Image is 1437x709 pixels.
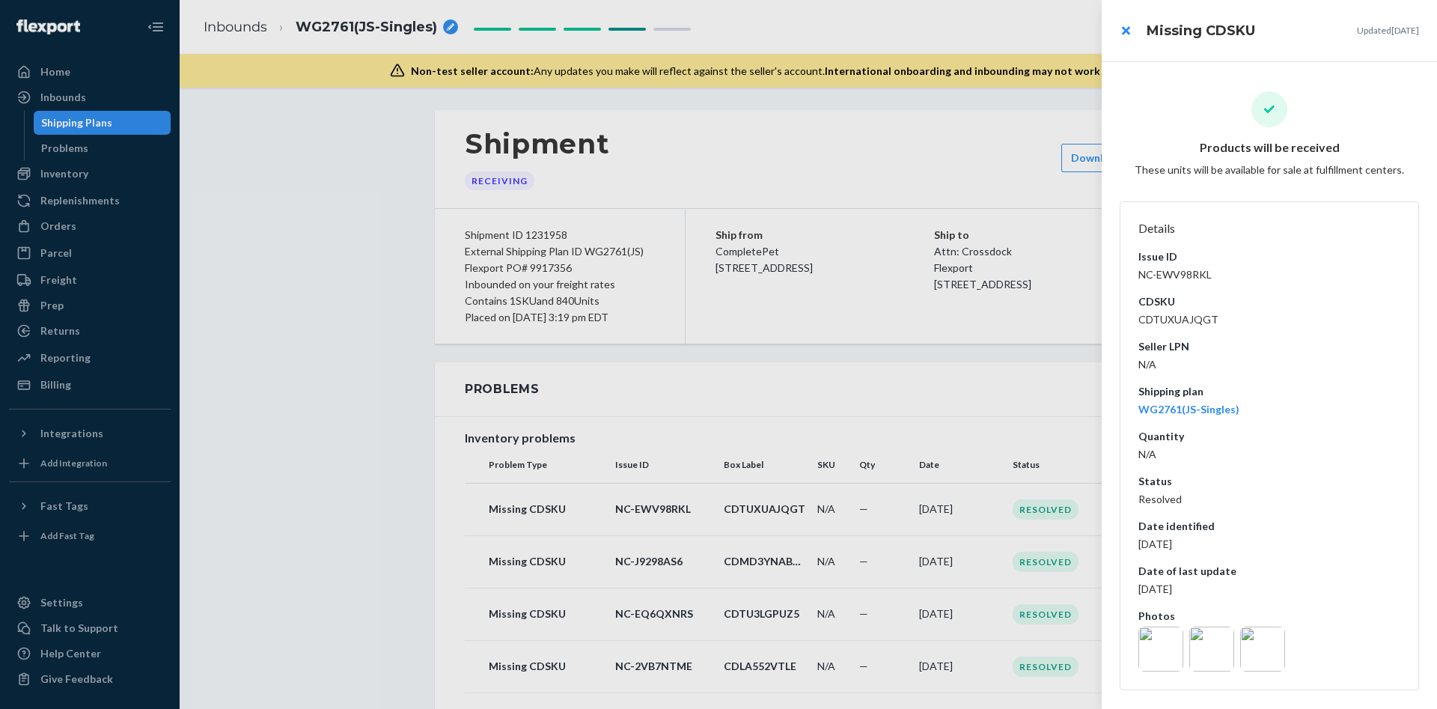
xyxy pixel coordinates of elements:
[1357,24,1419,37] p: Updated [DATE]
[1138,267,1400,282] dd: NC-EWV98RKL
[1135,162,1404,177] p: These units will be available for sale at fulfillment centers.
[1138,447,1400,462] dd: N/A
[1138,339,1400,354] dt: Seller LPN
[1138,492,1400,507] dd: Resolved
[1200,139,1340,156] p: Products will be received
[1138,429,1400,444] dt: Quantity
[1138,312,1400,327] dd: CDTUXUAJQGT
[1138,537,1400,552] dd: [DATE]
[1111,16,1141,46] button: close
[1138,519,1400,534] dt: Date identified
[1138,384,1400,399] dt: Shipping plan
[1189,627,1234,672] img: 6c5306b0-1607-4a7c-8c6e-5d5bd0b18e90.jpg
[1147,21,1255,40] h3: Missing CDSKU
[1138,474,1400,489] dt: Status
[1138,564,1400,579] dt: Date of last update
[1138,294,1400,309] dt: CDSKU
[1138,582,1400,597] dd: [DATE]
[1138,609,1400,624] dt: Photos
[1138,627,1183,672] img: 68fb3fe2-f4d6-4e89-b2ab-c5e40a226252.jpg
[1138,357,1400,372] dd: N/A
[1240,627,1285,672] img: 57db02f1-cf5d-4f3a-ad94-ef638ba160f7.jpg
[1138,403,1239,416] a: WG2761(JS-Singles)
[33,10,64,24] span: Chat
[1138,249,1400,264] dt: Issue ID
[1138,221,1175,235] span: Details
